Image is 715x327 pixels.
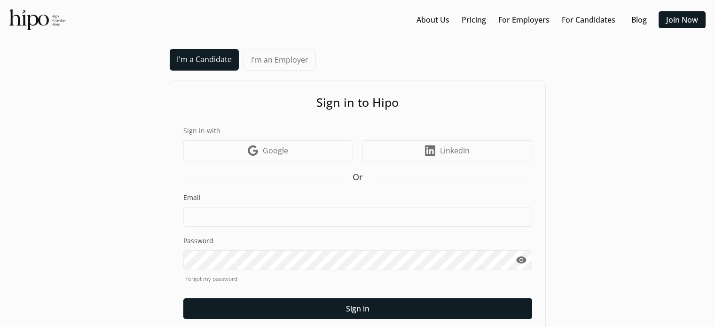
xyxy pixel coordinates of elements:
[631,14,647,25] a: Blog
[413,11,453,28] button: About Us
[558,11,619,28] button: For Candidates
[659,11,706,28] button: Join Now
[495,11,553,28] button: For Employers
[516,255,527,266] span: visibility
[624,11,654,28] button: Blog
[498,14,550,25] a: For Employers
[346,303,369,314] span: Sign in
[263,145,288,156] span: Google
[183,140,353,161] a: Google
[183,298,532,319] button: Sign in
[183,126,532,136] label: Sign in with
[170,49,239,71] a: I'm a Candidate
[458,11,490,28] button: Pricing
[353,171,363,183] span: Or
[244,49,316,71] a: I'm an Employer
[511,250,532,270] button: visibility
[183,94,532,112] h1: Sign in to Hipo
[9,9,65,30] img: official-logo
[183,193,532,202] label: Email
[183,275,532,283] a: I forgot my password
[462,14,486,25] a: Pricing
[362,140,532,161] a: LinkedIn
[183,236,532,246] label: Password
[562,14,615,25] a: For Candidates
[416,14,449,25] a: About Us
[666,14,698,25] a: Join Now
[440,145,470,156] span: LinkedIn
